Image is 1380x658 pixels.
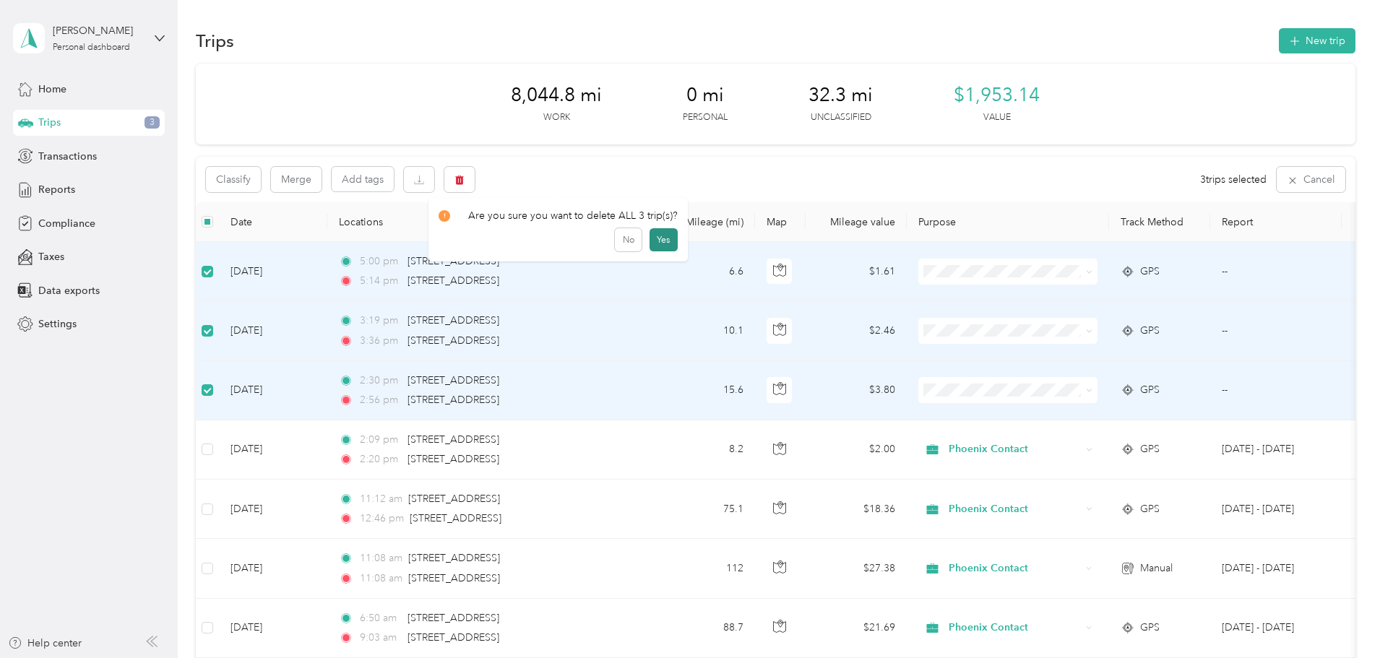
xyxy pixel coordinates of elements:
span: [STREET_ADDRESS] [407,274,499,287]
span: Reports [38,182,75,197]
div: Are you sure you want to delete ALL 3 trip(s)? [439,208,678,223]
span: Trips [38,115,61,130]
span: [STREET_ADDRESS] [407,631,499,644]
td: $2.00 [806,420,907,480]
span: [STREET_ADDRESS] [407,255,499,267]
td: [DATE] [219,480,327,539]
span: 3:19 pm [360,313,401,329]
p: Value [983,111,1011,124]
td: $21.69 [806,599,907,658]
span: 11:12 am [360,491,402,507]
span: Home [38,82,66,97]
span: [STREET_ADDRESS] [407,433,499,446]
div: Personal dashboard [53,43,130,52]
td: 6.6 [660,242,755,301]
td: $3.80 [806,361,907,420]
span: 3 trips selected [1200,172,1267,187]
span: [STREET_ADDRESS] [407,612,499,624]
span: Phoenix Contact [949,560,1081,576]
span: 3 [145,116,160,129]
button: Yes [650,228,678,251]
span: $1,953.14 [954,84,1040,107]
td: 15.6 [660,361,755,420]
th: Map [755,202,806,242]
span: 2:20 pm [360,451,401,467]
button: Add tags [332,167,394,191]
th: Report [1210,202,1342,242]
span: [STREET_ADDRESS] [408,493,500,505]
span: GPS [1140,441,1160,457]
span: 5:14 pm [360,273,401,289]
p: Personal [683,111,728,124]
span: 0 mi [686,84,724,107]
span: [STREET_ADDRESS] [407,394,499,406]
p: Unclassified [811,111,871,124]
span: 2:09 pm [360,432,401,448]
span: 9:03 am [360,630,401,646]
td: 10.1 [660,301,755,360]
span: Phoenix Contact [949,501,1081,517]
span: [STREET_ADDRESS] [408,572,500,584]
td: $18.36 [806,480,907,539]
iframe: Everlance-gr Chat Button Frame [1299,577,1380,658]
td: Aug 1 - 31, 2025 [1210,599,1342,658]
span: [STREET_ADDRESS] [407,334,499,347]
th: Purpose [907,202,1109,242]
span: 11:08 am [360,550,402,566]
th: Track Method [1109,202,1210,242]
span: Taxes [38,249,64,264]
td: Aug 1 - 31, 2025 [1210,539,1342,598]
span: Transactions [38,149,97,164]
span: 5:00 pm [360,254,401,269]
span: 2:56 pm [360,392,401,408]
button: No [615,228,642,251]
span: Data exports [38,283,100,298]
td: [DATE] [219,361,327,420]
span: 2:30 pm [360,373,401,389]
td: [DATE] [219,242,327,301]
td: $27.38 [806,539,907,598]
span: Compliance [38,216,95,231]
span: GPS [1140,620,1160,636]
td: -- [1210,361,1342,420]
span: [STREET_ADDRESS] [407,453,499,465]
span: Settings [38,316,77,332]
span: Phoenix Contact [949,620,1081,636]
span: 6:50 am [360,610,401,626]
span: [STREET_ADDRESS] [410,512,501,524]
button: Help center [8,636,82,651]
td: 75.1 [660,480,755,539]
p: Work [543,111,570,124]
span: GPS [1140,264,1160,280]
th: Locations [327,202,660,242]
span: [STREET_ADDRESS] [408,552,500,564]
span: 3:36 pm [360,333,401,349]
span: 32.3 mi [808,84,873,107]
h1: Trips [196,33,234,48]
th: Mileage (mi) [660,202,755,242]
span: [STREET_ADDRESS] [407,314,499,326]
td: Aug 1 - 31, 2025 [1210,480,1342,539]
td: -- [1210,242,1342,301]
td: $2.46 [806,301,907,360]
span: GPS [1140,382,1160,398]
button: Merge [271,167,322,192]
button: Cancel [1277,167,1345,192]
td: -- [1210,301,1342,360]
span: 11:08 am [360,571,402,586]
div: [PERSON_NAME] [53,23,143,38]
td: [DATE] [219,420,327,480]
span: Manual [1140,560,1173,576]
span: [STREET_ADDRESS] [407,374,499,386]
td: [DATE] [219,599,327,658]
td: 88.7 [660,599,755,658]
span: 8,044.8 mi [511,84,602,107]
td: 8.2 [660,420,755,480]
span: Phoenix Contact [949,441,1081,457]
button: Classify [206,167,261,192]
span: 12:46 pm [360,511,404,527]
td: [DATE] [219,539,327,598]
button: New trip [1279,28,1355,53]
td: Aug 1 - 31, 2025 [1210,420,1342,480]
